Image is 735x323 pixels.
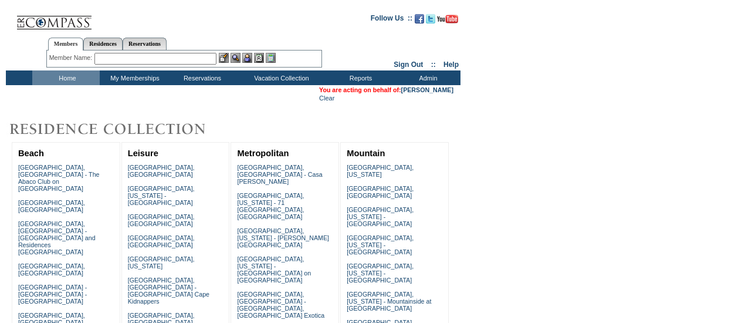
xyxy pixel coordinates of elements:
[437,15,458,23] img: Subscribe to our YouTube Channel
[128,185,195,206] a: [GEOGRAPHIC_DATA], [US_STATE] - [GEOGRAPHIC_DATA]
[415,18,424,25] a: Become our fan on Facebook
[231,53,241,63] img: View
[266,53,276,63] img: b_calculator.gif
[393,70,460,85] td: Admin
[426,14,435,23] img: Follow us on Twitter
[123,38,167,50] a: Reservations
[167,70,235,85] td: Reservations
[371,13,412,27] td: Follow Us ::
[237,227,329,248] a: [GEOGRAPHIC_DATA], [US_STATE] - [PERSON_NAME][GEOGRAPHIC_DATA]
[49,53,94,63] div: Member Name:
[347,263,414,284] a: [GEOGRAPHIC_DATA], [US_STATE] - [GEOGRAPHIC_DATA]
[18,149,44,158] a: Beach
[401,86,453,93] a: [PERSON_NAME]
[18,284,87,305] a: [GEOGRAPHIC_DATA] - [GEOGRAPHIC_DATA] - [GEOGRAPHIC_DATA]
[237,164,322,185] a: [GEOGRAPHIC_DATA], [GEOGRAPHIC_DATA] - Casa [PERSON_NAME]
[237,149,289,158] a: Metropolitan
[235,70,326,85] td: Vacation Collection
[443,60,459,69] a: Help
[426,18,435,25] a: Follow us on Twitter
[18,220,96,255] a: [GEOGRAPHIC_DATA], [GEOGRAPHIC_DATA] - [GEOGRAPHIC_DATA] and Residences [GEOGRAPHIC_DATA]
[347,291,431,312] a: [GEOGRAPHIC_DATA], [US_STATE] - Mountainside at [GEOGRAPHIC_DATA]
[18,199,85,213] a: [GEOGRAPHIC_DATA], [GEOGRAPHIC_DATA]
[18,164,100,192] a: [GEOGRAPHIC_DATA], [GEOGRAPHIC_DATA] - The Abaco Club on [GEOGRAPHIC_DATA]
[128,149,158,158] a: Leisure
[100,70,167,85] td: My Memberships
[32,70,100,85] td: Home
[128,255,195,270] a: [GEOGRAPHIC_DATA], [US_STATE]
[242,53,252,63] img: Impersonate
[237,192,304,220] a: [GEOGRAPHIC_DATA], [US_STATE] - 71 [GEOGRAPHIC_DATA], [GEOGRAPHIC_DATA]
[219,53,229,63] img: b_edit.gif
[347,149,385,158] a: Mountain
[319,86,453,93] span: You are acting on behalf of:
[83,38,123,50] a: Residences
[6,117,235,141] img: Destinations by Exclusive Resorts
[326,70,393,85] td: Reports
[128,164,195,178] a: [GEOGRAPHIC_DATA], [GEOGRAPHIC_DATA]
[347,185,414,199] a: [GEOGRAPHIC_DATA], [GEOGRAPHIC_DATA]
[18,263,85,277] a: [GEOGRAPHIC_DATA], [GEOGRAPHIC_DATA]
[237,291,324,319] a: [GEOGRAPHIC_DATA], [GEOGRAPHIC_DATA] - [GEOGRAPHIC_DATA], [GEOGRAPHIC_DATA] Exotica
[128,277,209,305] a: [GEOGRAPHIC_DATA], [GEOGRAPHIC_DATA] - [GEOGRAPHIC_DATA] Cape Kidnappers
[415,14,424,23] img: Become our fan on Facebook
[237,255,311,284] a: [GEOGRAPHIC_DATA], [US_STATE] - [GEOGRAPHIC_DATA] on [GEOGRAPHIC_DATA]
[347,234,414,255] a: [GEOGRAPHIC_DATA], [US_STATE] - [GEOGRAPHIC_DATA]
[254,53,264,63] img: Reservations
[16,6,92,30] img: Compass Home
[347,164,414,178] a: [GEOGRAPHIC_DATA], [US_STATE]
[347,206,414,227] a: [GEOGRAPHIC_DATA], [US_STATE] - [GEOGRAPHIC_DATA]
[128,213,195,227] a: [GEOGRAPHIC_DATA], [GEOGRAPHIC_DATA]
[48,38,84,51] a: Members
[437,18,458,25] a: Subscribe to our YouTube Channel
[431,60,436,69] span: ::
[319,95,334,102] a: Clear
[394,60,423,69] a: Sign Out
[128,234,195,248] a: [GEOGRAPHIC_DATA], [GEOGRAPHIC_DATA]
